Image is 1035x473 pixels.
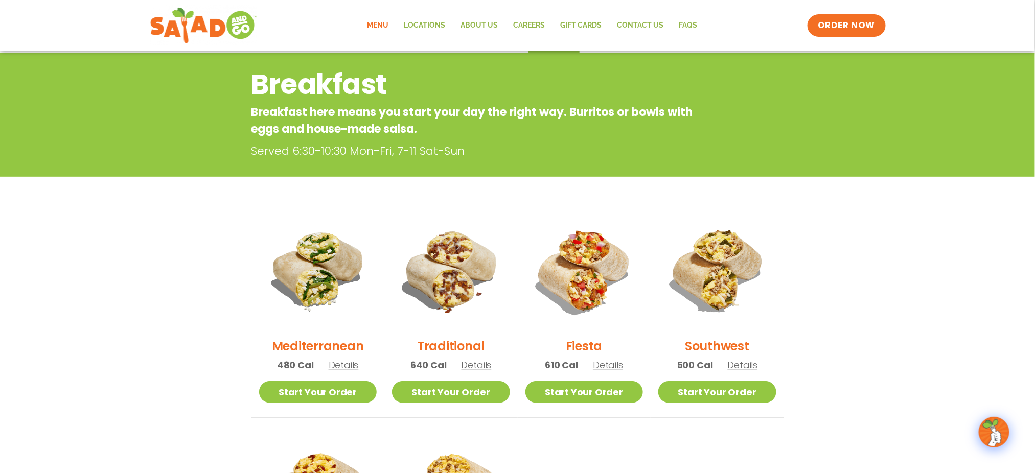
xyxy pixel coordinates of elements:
[808,14,885,37] a: ORDER NOW
[259,211,377,329] img: Product photo for Mediterranean Breakfast Burrito
[453,14,506,37] a: About Us
[658,381,776,403] a: Start Your Order
[677,358,713,372] span: 500 Cal
[360,14,705,37] nav: Menu
[392,381,510,403] a: Start Your Order
[392,211,510,329] img: Product photo for Traditional
[610,14,672,37] a: Contact Us
[566,337,603,355] h2: Fiesta
[259,381,377,403] a: Start Your Order
[980,418,1008,446] img: wpChatIcon
[818,19,875,32] span: ORDER NOW
[658,211,776,329] img: Product photo for Southwest
[462,359,492,371] span: Details
[672,14,705,37] a: FAQs
[593,359,623,371] span: Details
[251,104,702,137] p: Breakfast here means you start your day the right way. Burritos or bowls with eggs and house-made...
[397,14,453,37] a: Locations
[150,5,258,46] img: new-SAG-logo-768×292
[277,358,314,372] span: 480 Cal
[251,64,702,105] h2: Breakfast
[728,359,758,371] span: Details
[553,14,610,37] a: GIFT CARDS
[685,337,749,355] h2: Southwest
[360,14,397,37] a: Menu
[410,358,447,372] span: 640 Cal
[251,143,706,159] p: Served 6:30-10:30 Mon-Fri, 7-11 Sat-Sun
[272,337,364,355] h2: Mediterranean
[417,337,485,355] h2: Traditional
[329,359,359,371] span: Details
[525,381,643,403] a: Start Your Order
[545,358,579,372] span: 610 Cal
[525,211,643,329] img: Product photo for Fiesta
[506,14,553,37] a: Careers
